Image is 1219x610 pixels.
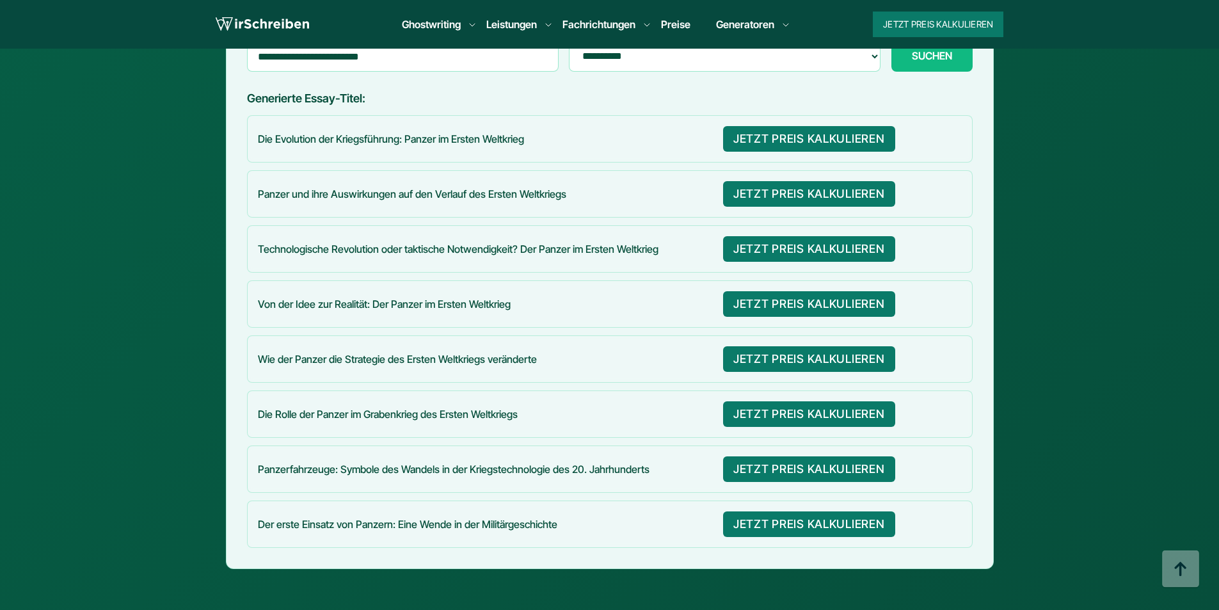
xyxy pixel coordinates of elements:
[873,12,1003,37] button: Jetzt Preis kalkulieren
[258,187,713,201] p: Panzer und ihre Auswirkungen auf den Verlauf des Ersten Weltkriegs
[661,18,690,31] a: Preise
[258,132,713,146] p: Die Evolution der Kriegsführung: Panzer im Ersten Weltkrieg
[258,352,713,366] p: Wie der Panzer die Strategie des Ersten Weltkriegs veränderte
[912,50,952,61] span: SUCHEN
[247,92,973,106] h3: Generierte Essay-Titel:
[723,346,895,372] button: JETZT PREIS KALKULIEREN
[723,291,895,317] button: JETZT PREIS KALKULIEREN
[216,15,309,34] img: logo wirschreiben
[258,297,713,311] p: Von der Idee zur Realität: Der Panzer im Ersten Weltkrieg
[486,17,537,32] a: Leistungen
[723,456,895,482] button: JETZT PREIS KALKULIEREN
[723,181,895,207] button: JETZT PREIS KALKULIEREN
[258,517,713,531] p: Der erste Einsatz von Panzern: Eine Wende in der Militärgeschichte
[723,401,895,427] button: JETZT PREIS KALKULIEREN
[723,126,895,152] button: JETZT PREIS KALKULIEREN
[562,17,635,32] a: Fachrichtungen
[723,236,895,262] button: JETZT PREIS KALKULIEREN
[402,17,461,32] a: Ghostwriting
[258,462,713,476] p: Panzerfahrzeuge: Symbole des Wandels in der Kriegstechnologie des 20. Jahrhunderts
[891,41,973,72] button: SUCHEN
[258,407,713,421] p: Die Rolle der Panzer im Grabenkrieg des Ersten Weltkriegs
[1161,550,1200,589] img: button top
[723,511,895,537] button: JETZT PREIS KALKULIEREN
[716,17,774,32] a: Generatoren
[258,242,713,256] p: Technologische Revolution oder taktische Notwendigkeit? Der Panzer im Ersten Weltkrieg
